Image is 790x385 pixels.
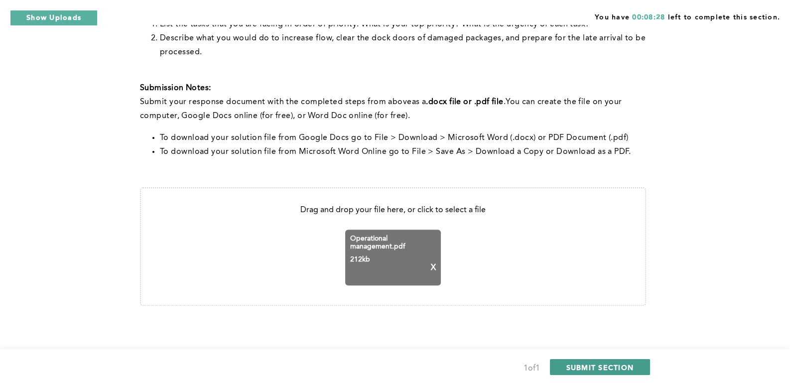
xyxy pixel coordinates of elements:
li: To download your solution file from Microsoft Word Online go to File > Save As > Download a Copy ... [160,145,646,159]
span: Describe what you would do to increase flow, clear the dock doors of damaged packages, and prepar... [160,34,648,56]
p: X [431,263,436,272]
span: SUBMIT SECTION [566,363,634,372]
span: Operational management.pdf [350,235,436,251]
li: To download your solution file from Google Docs go to File > Download > Microsoft Word (.docx) or... [160,131,646,145]
span: 212 kb [350,256,370,280]
span: . [504,98,506,106]
strong: .docx file or .pdf file [426,98,503,106]
span: as a [412,98,426,106]
strong: Submission Notes: [140,84,211,92]
span: You have left to complete this section. [595,10,780,22]
p: with the completed steps from above You can create the file on your computer, Google Docs online ... [140,95,646,123]
span: Submit your response document [140,98,267,106]
button: Show Uploads [10,10,98,26]
div: 1 of 1 [524,362,540,376]
button: SUBMIT SECTION [550,359,651,375]
span: 00:08:28 [632,14,665,21]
